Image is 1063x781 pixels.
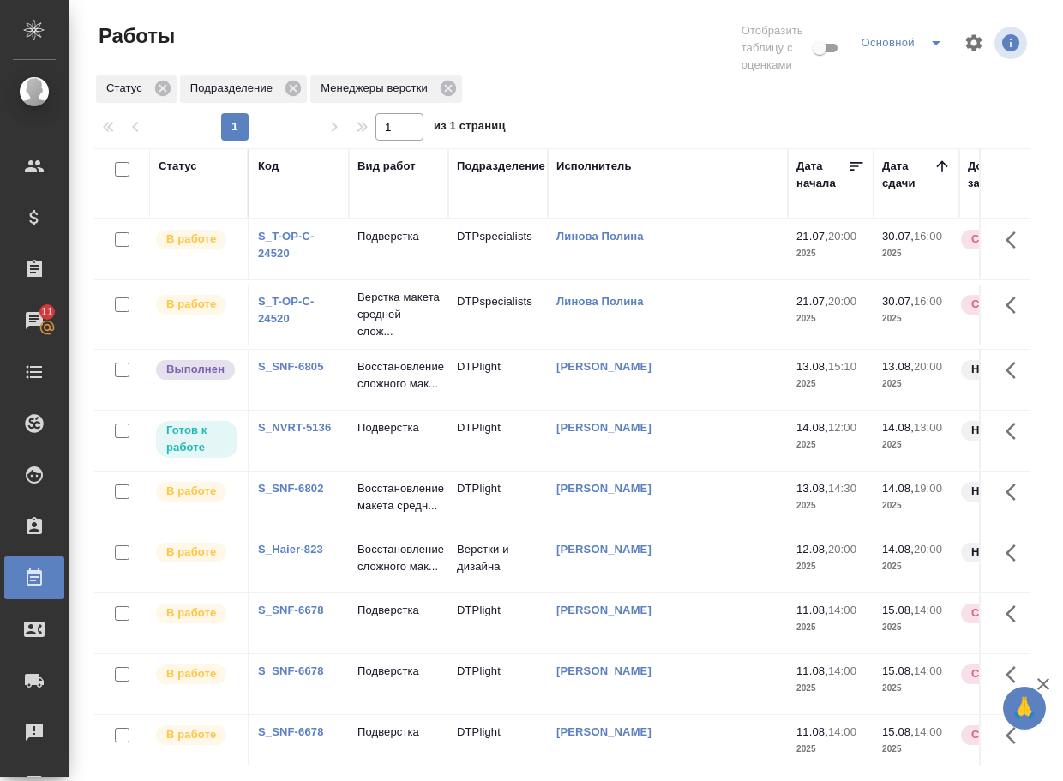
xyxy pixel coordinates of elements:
p: В работе [166,665,216,682]
p: 20:00 [828,543,856,556]
p: В работе [166,296,216,313]
div: Подразделение [180,75,307,103]
div: Исполнитель [556,158,632,175]
td: DTPspecialists [448,285,548,345]
button: Здесь прячутся важные кнопки [995,472,1036,513]
p: 14:00 [914,664,942,677]
div: Статус [96,75,177,103]
button: Здесь прячутся важные кнопки [995,219,1036,261]
p: 21.07, [796,295,828,308]
td: Верстки и дизайна [448,532,548,592]
a: S_T-OP-C-24520 [258,295,315,325]
button: Здесь прячутся важные кнопки [995,593,1036,634]
p: 14.08, [796,421,828,434]
p: 2025 [796,497,865,514]
span: Отобразить таблицу с оценками [742,22,810,74]
p: 2025 [882,619,951,636]
p: В работе [166,604,216,622]
p: 14:00 [828,664,856,677]
p: Менеджеры верстки [321,80,434,97]
div: split button [856,29,953,57]
p: 13.08, [796,360,828,373]
p: 14:00 [914,604,942,616]
button: 🙏 [1003,687,1046,730]
button: Здесь прячутся важные кнопки [995,350,1036,391]
a: Линова Полина [556,295,644,308]
div: Код [258,158,279,175]
p: 12.08, [796,543,828,556]
p: 2025 [796,375,865,393]
p: В работе [166,231,216,248]
p: 16:00 [914,295,942,308]
p: Нормальный [971,422,1045,439]
p: 30.07, [882,295,914,308]
a: S_SNF-6678 [258,664,324,677]
span: Работы [94,22,175,50]
button: Здесь прячутся важные кнопки [995,654,1036,695]
div: Исполнитель выполняет работу [154,602,239,625]
a: 11 [4,299,64,342]
p: 15.08, [882,604,914,616]
p: 2025 [882,741,951,758]
button: Здесь прячутся важные кнопки [995,715,1036,756]
a: [PERSON_NAME] [556,482,652,495]
p: 11.08, [796,664,828,677]
p: Нормальный [971,483,1045,500]
div: Дата сдачи [882,158,934,192]
p: Срочный [971,726,1023,743]
p: Выполнен [166,361,225,378]
a: [PERSON_NAME] [556,664,652,677]
p: 20:00 [828,295,856,308]
p: 11.08, [796,604,828,616]
button: Здесь прячутся важные кнопки [995,411,1036,452]
p: 16:00 [914,230,942,243]
a: [PERSON_NAME] [556,725,652,738]
p: 13.08, [796,482,828,495]
button: Здесь прячутся важные кнопки [995,285,1036,326]
div: Вид работ [357,158,416,175]
div: Исполнитель выполняет работу [154,480,239,503]
a: [PERSON_NAME] [556,604,652,616]
p: Подразделение [190,80,279,97]
p: Подверстка [357,228,440,245]
p: 2025 [882,680,951,697]
td: DTPlight [448,715,548,775]
div: Исполнитель выполняет работу [154,724,239,747]
p: Подверстка [357,419,440,436]
p: Верстка макета средней слож... [357,289,440,340]
p: 14:00 [828,604,856,616]
p: Нормальный [971,544,1045,561]
a: S_SNF-6805 [258,360,324,373]
a: [PERSON_NAME] [556,421,652,434]
td: DTPlight [448,593,548,653]
p: В работе [166,544,216,561]
div: Доп. статус заказа [968,158,1058,192]
p: Подверстка [357,602,440,619]
p: 20:00 [914,360,942,373]
p: 20:00 [914,543,942,556]
a: Линова Полина [556,230,644,243]
a: [PERSON_NAME] [556,360,652,373]
p: Восстановление макета средн... [357,480,440,514]
div: Исполнитель может приступить к работе [154,419,239,460]
p: 2025 [796,436,865,454]
p: 15:10 [828,360,856,373]
span: из 1 страниц [434,116,506,141]
a: S_Haier-823 [258,543,323,556]
p: Срочный [971,665,1023,682]
p: 2025 [882,436,951,454]
p: Статус [106,80,148,97]
p: 14:00 [914,725,942,738]
p: Срочный [971,296,1023,313]
a: S_SNF-6802 [258,482,324,495]
p: Нормальный [971,361,1045,378]
p: 2025 [796,558,865,575]
p: 19:00 [914,482,942,495]
p: Срочный [971,604,1023,622]
p: В работе [166,483,216,500]
p: 2025 [796,619,865,636]
p: 2025 [882,310,951,327]
div: Исполнитель завершил работу [154,358,239,381]
td: DTPlight [448,472,548,532]
p: Подверстка [357,724,440,741]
